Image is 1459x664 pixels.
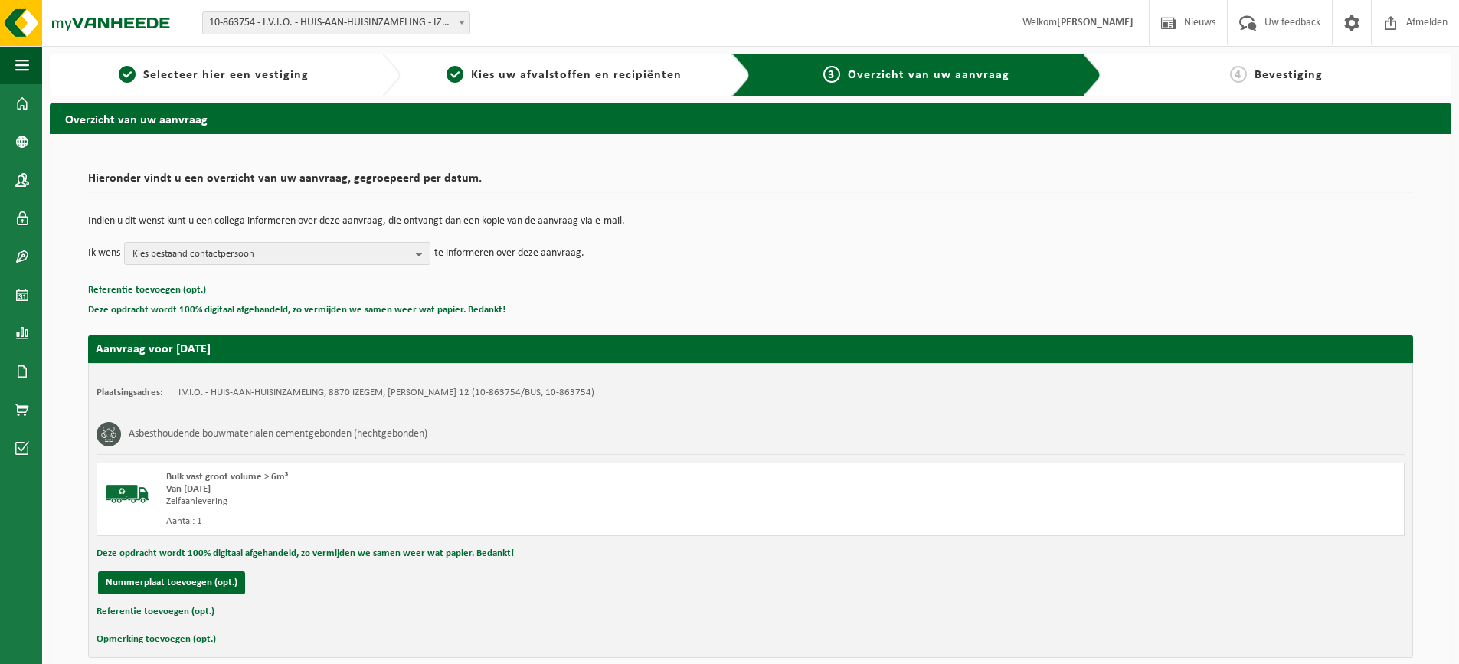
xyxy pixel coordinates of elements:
h3: Asbesthoudende bouwmaterialen cementgebonden (hechtgebonden) [129,422,427,446]
span: 1 [119,66,136,83]
span: 2 [447,66,463,83]
h2: Hieronder vindt u een overzicht van uw aanvraag, gegroepeerd per datum. [88,172,1413,193]
span: Bulk vast groot volume > 6m³ [166,472,288,482]
span: 10-863754 - I.V.I.O. - HUIS-AAN-HUISINZAMELING - IZEGEM [202,11,470,34]
a: 2Kies uw afvalstoffen en recipiënten [408,66,721,84]
div: Zelfaanlevering [166,496,812,508]
button: Deze opdracht wordt 100% digitaal afgehandeld, zo vermijden we samen weer wat papier. Bedankt! [97,544,514,564]
p: Indien u dit wenst kunt u een collega informeren over deze aanvraag, die ontvangt dan een kopie v... [88,216,1413,227]
span: 10-863754 - I.V.I.O. - HUIS-AAN-HUISINZAMELING - IZEGEM [203,12,469,34]
iframe: chat widget [8,630,256,664]
span: 3 [823,66,840,83]
button: Nummerplaat toevoegen (opt.) [98,571,245,594]
span: Selecteer hier een vestiging [143,69,309,81]
span: Overzicht van uw aanvraag [848,69,1009,81]
div: Aantal: 1 [166,515,812,528]
button: Referentie toevoegen (opt.) [97,602,214,622]
strong: Aanvraag voor [DATE] [96,343,211,355]
span: Kies uw afvalstoffen en recipiënten [471,69,682,81]
strong: Plaatsingsadres: [97,388,163,397]
button: Opmerking toevoegen (opt.) [97,630,216,649]
span: Kies bestaand contactpersoon [132,243,410,266]
button: Deze opdracht wordt 100% digitaal afgehandeld, zo vermijden we samen weer wat papier. Bedankt! [88,300,505,320]
strong: Van [DATE] [166,484,211,494]
a: 1Selecteer hier een vestiging [57,66,370,84]
img: BL-SO-LV.png [105,471,151,517]
p: te informeren over deze aanvraag. [434,242,584,265]
span: Bevestiging [1255,69,1323,81]
strong: [PERSON_NAME] [1057,17,1134,28]
td: I.V.I.O. - HUIS-AAN-HUISINZAMELING, 8870 IZEGEM, [PERSON_NAME] 12 (10-863754/BUS, 10-863754) [178,387,594,399]
button: Referentie toevoegen (opt.) [88,280,206,300]
span: 4 [1230,66,1247,83]
p: Ik wens [88,242,120,265]
button: Kies bestaand contactpersoon [124,242,430,265]
h2: Overzicht van uw aanvraag [50,103,1451,133]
